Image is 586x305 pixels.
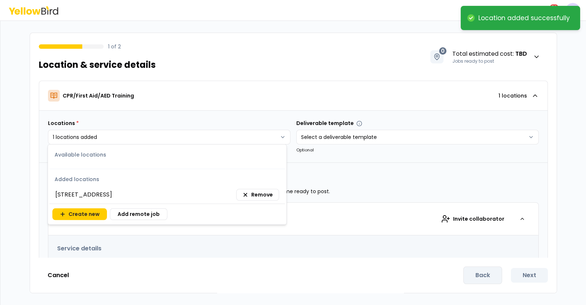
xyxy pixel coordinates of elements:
div: Available locations [49,146,285,161]
span: Remove [251,191,273,198]
div: Added locations [49,170,285,186]
div: Location added successfully [478,14,570,22]
button: Remove [236,189,279,201]
span: [STREET_ADDRESS] [55,190,112,199]
button: Create new [52,208,107,220]
button: Add remote job [110,208,167,220]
